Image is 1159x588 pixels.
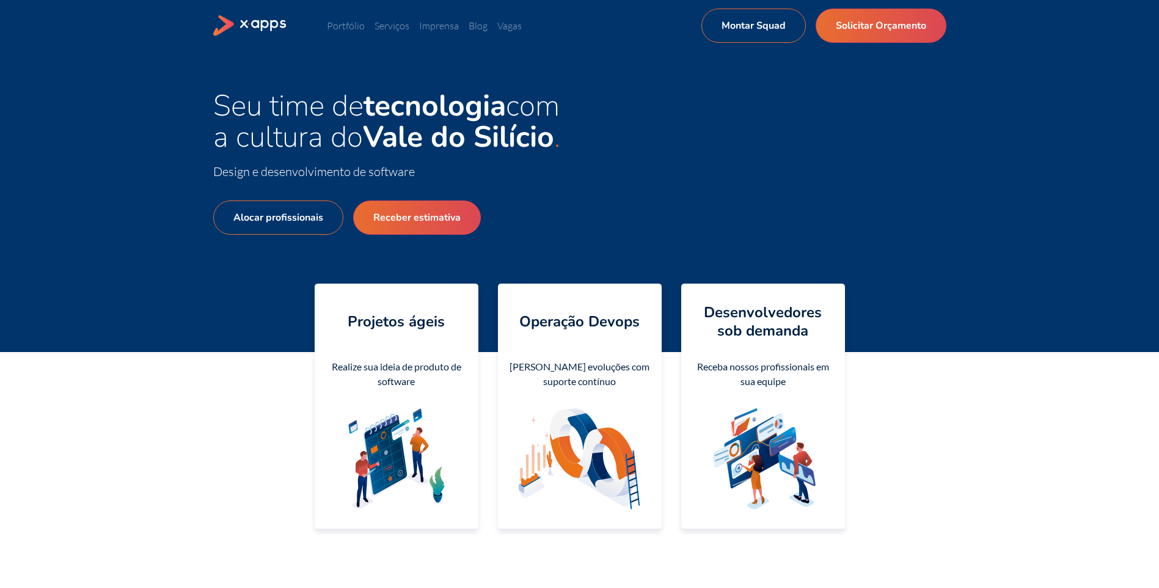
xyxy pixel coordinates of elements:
[375,20,409,32] a: Serviços
[691,303,835,340] h4: Desenvolvedores sob demanda
[363,117,554,157] strong: Vale do Silício
[353,200,481,235] a: Receber estimativa
[519,312,640,331] h4: Operação Devops
[691,359,835,389] div: Receba nossos profissionais em sua equipe
[324,359,469,389] div: Realize sua ideia de produto de software
[364,86,506,126] strong: tecnologia
[469,20,488,32] a: Blog
[497,20,522,32] a: Vagas
[213,164,415,179] span: Design e desenvolvimento de software
[419,20,459,32] a: Imprensa
[327,20,365,32] a: Portfólio
[213,200,343,235] a: Alocar profissionais
[816,9,946,43] a: Solicitar Orçamento
[701,9,806,43] a: Montar Squad
[348,312,445,331] h4: Projetos ágeis
[508,359,652,389] div: [PERSON_NAME] evoluções com suporte contínuo
[213,86,560,157] span: Seu time de com a cultura do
